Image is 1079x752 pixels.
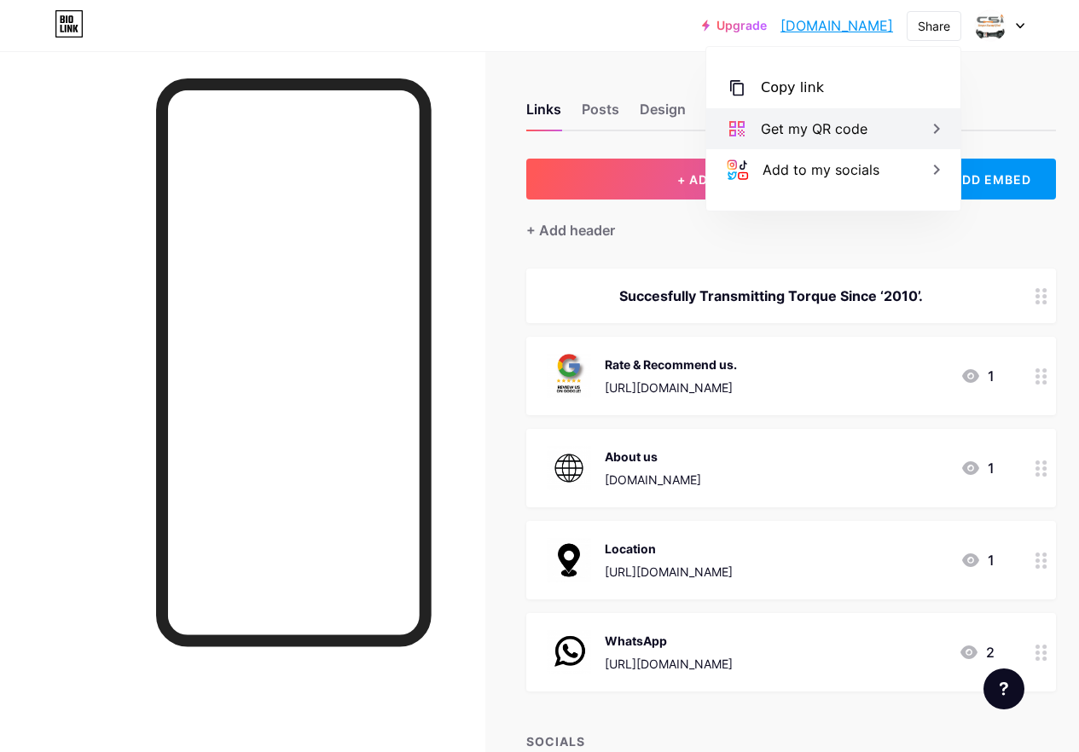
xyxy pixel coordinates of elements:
[547,630,591,674] img: WhatsApp
[605,448,701,466] div: About us
[960,458,995,478] div: 1
[761,78,824,98] div: Copy link
[605,540,733,558] div: Location
[605,379,737,396] div: [URL][DOMAIN_NAME]
[918,17,950,35] div: Share
[677,172,751,187] span: + ADD LINK
[605,471,701,489] div: [DOMAIN_NAME]
[605,655,733,673] div: [URL][DOMAIN_NAME]
[960,366,995,386] div: 1
[761,119,867,139] div: Get my QR code
[960,550,995,570] div: 1
[605,632,733,650] div: WhatsApp
[526,220,615,240] div: + Add header
[547,446,591,490] img: About us
[763,159,879,180] div: Add to my socials
[547,286,995,306] div: Succesfully Transmitting Torque Since ‘2010’.
[547,354,591,398] img: Rate & Recommend us.
[915,159,1056,200] div: + ADD EMBED
[702,19,767,32] a: Upgrade
[605,356,737,373] div: Rate & Recommend us.
[605,563,733,581] div: [URL][DOMAIN_NAME]
[640,99,686,130] div: Design
[526,159,902,200] button: + ADD LINK
[526,99,561,130] div: Links
[780,15,893,36] a: [DOMAIN_NAME]
[547,538,591,582] img: Location
[526,732,1056,750] div: SOCIALS
[974,9,1006,42] img: cardanshaftsindia
[959,642,995,662] div: 2
[582,99,619,130] div: Posts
